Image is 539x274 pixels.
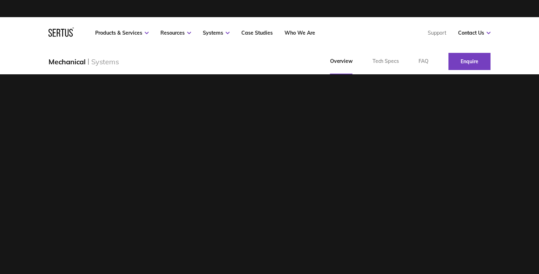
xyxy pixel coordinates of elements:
a: Products & Services [95,30,149,36]
a: Who We Are [284,30,315,36]
div: Systems [91,57,119,66]
a: Systems [203,30,230,36]
a: Resources [160,30,191,36]
a: Contact Us [458,30,491,36]
div: Mechanical [48,57,86,66]
a: FAQ [409,49,438,74]
a: Support [428,30,446,36]
a: Tech Specs [363,49,409,74]
a: Case Studies [241,30,273,36]
a: Enquire [448,53,491,70]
